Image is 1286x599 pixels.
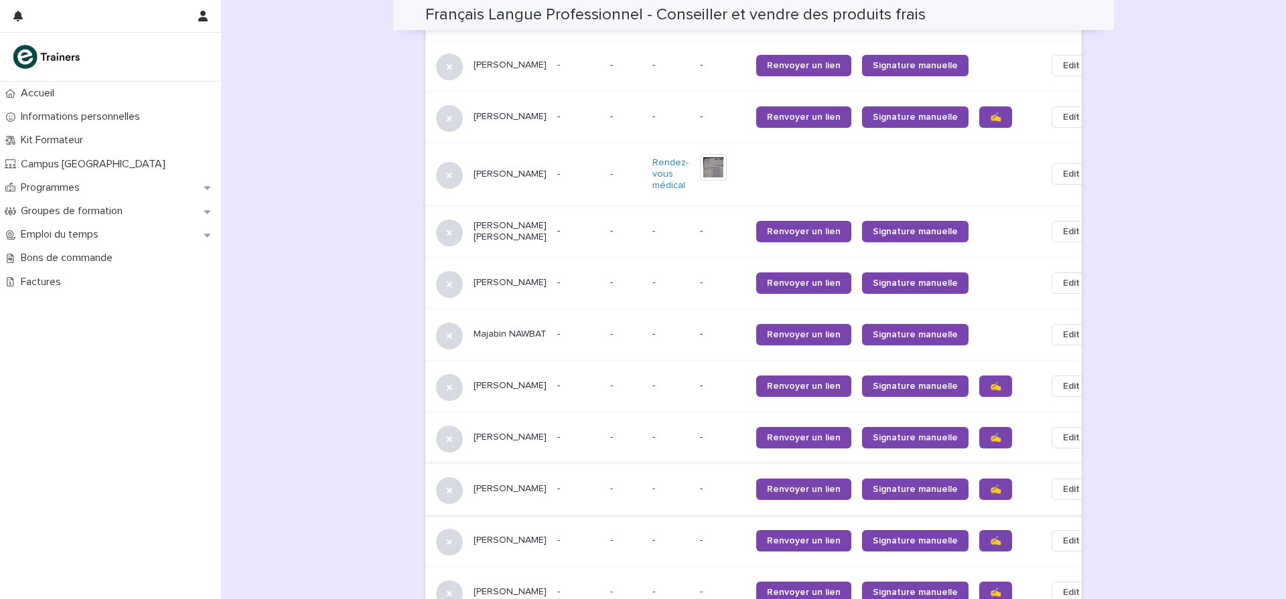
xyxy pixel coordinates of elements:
[756,427,851,448] a: Renvoyer un lien
[700,586,745,598] p: -
[756,324,851,345] a: Renvoyer un lien
[425,309,1113,360] tr: Majabin NAWBAT--- --Renvoyer un lienSignature manuelleEdit
[1052,375,1091,397] button: Edit
[990,485,1001,494] span: ✍️
[767,588,841,597] span: Renvoyer un lien
[1052,479,1091,500] button: Edit
[11,44,84,70] img: K0CqGN7SDeD6s4JG8KQk
[425,515,1113,566] tr: [PERSON_NAME]--- --Renvoyer un lienSignature manuelle✍️Edit
[652,157,689,191] a: Rendez-vous médical
[979,530,1012,551] a: ✍️
[862,427,969,448] a: Signature manuelle
[15,134,94,147] p: Kit Formateur
[425,39,1113,91] tr: [PERSON_NAME]--- --Renvoyer un lienSignature manuelleEdit
[756,272,851,294] a: Renvoyer un lien
[862,530,969,551] a: Signature manuelle
[1052,427,1091,448] button: Edit
[862,106,969,128] a: Signature manuelle
[862,272,969,294] a: Signature manuelle
[767,278,841,288] span: Renvoyer un lien
[700,329,745,340] p: -
[700,60,745,71] p: -
[474,380,547,392] p: [PERSON_NAME]
[652,483,689,495] p: -
[15,228,109,241] p: Emploi du temps
[1052,55,1091,76] button: Edit
[700,111,745,122] p: -
[1052,106,1091,128] button: Edit
[557,277,599,288] p: -
[756,221,851,242] a: Renvoyer un lien
[700,483,745,495] p: -
[979,427,1012,448] a: ✍️
[610,429,616,443] p: -
[1063,225,1080,238] span: Edit
[756,55,851,76] a: Renvoyer un lien
[873,227,958,236] span: Signature manuelle
[1063,586,1080,599] span: Edit
[990,536,1001,545] span: ✍️
[15,181,90,194] p: Programmes
[1063,431,1080,444] span: Edit
[1063,379,1080,393] span: Edit
[767,381,841,391] span: Renvoyer un lien
[15,158,176,171] p: Campus [GEOGRAPHIC_DATA]
[873,381,958,391] span: Signature manuelle
[557,226,599,237] p: -
[979,479,1012,500] a: ✍️
[15,87,65,100] p: Accueil
[767,485,841,494] span: Renvoyer un lien
[873,330,958,339] span: Signature manuelle
[610,166,616,180] p: -
[1052,324,1091,345] button: Edit
[1063,110,1080,124] span: Edit
[756,375,851,397] a: Renvoyer un lien
[700,226,745,237] p: -
[873,61,958,70] span: Signature manuelle
[425,257,1113,309] tr: [PERSON_NAME]--- --Renvoyer un lienSignature manuelleEdit
[1052,221,1091,242] button: Edit
[425,412,1113,463] tr: [PERSON_NAME]--- --Renvoyer un lienSignature manuelle✍️Edit
[700,277,745,288] p: -
[557,483,599,495] p: -
[610,584,616,598] p: -
[700,432,745,443] p: -
[652,535,689,546] p: -
[425,143,1113,205] tr: [PERSON_NAME]--- Rendez-vous médical Edit
[990,112,1001,122] span: ✍️
[610,481,616,495] p: -
[767,536,841,545] span: Renvoyer un lien
[474,329,547,340] p: Majabin NAWBAT
[610,377,616,392] p: -
[610,274,616,288] p: -
[610,57,616,71] p: -
[700,535,745,546] p: -
[862,55,969,76] a: Signature manuelle
[873,278,958,288] span: Signature manuelle
[1052,272,1091,294] button: Edit
[979,375,1012,397] a: ✍️
[1063,59,1080,72] span: Edit
[767,112,841,122] span: Renvoyer un lien
[700,380,745,392] p: -
[557,432,599,443] p: -
[652,380,689,392] p: -
[15,110,151,123] p: Informations personnelles
[557,169,599,180] p: -
[425,5,926,25] h2: Français Langue Professionnel - Conseiller et vendre des produits frais
[873,433,958,442] span: Signature manuelle
[474,169,547,180] p: [PERSON_NAME]
[1063,276,1080,290] span: Edit
[756,479,851,500] a: Renvoyer un lien
[474,535,547,546] p: [PERSON_NAME]
[15,276,72,288] p: Factures
[474,60,547,71] p: [PERSON_NAME]
[610,532,616,546] p: -
[1063,328,1080,341] span: Edit
[652,111,689,122] p: -
[652,586,689,598] p: -
[557,586,599,598] p: -
[756,106,851,128] a: Renvoyer un lien
[652,432,689,443] p: -
[990,381,1001,391] span: ✍️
